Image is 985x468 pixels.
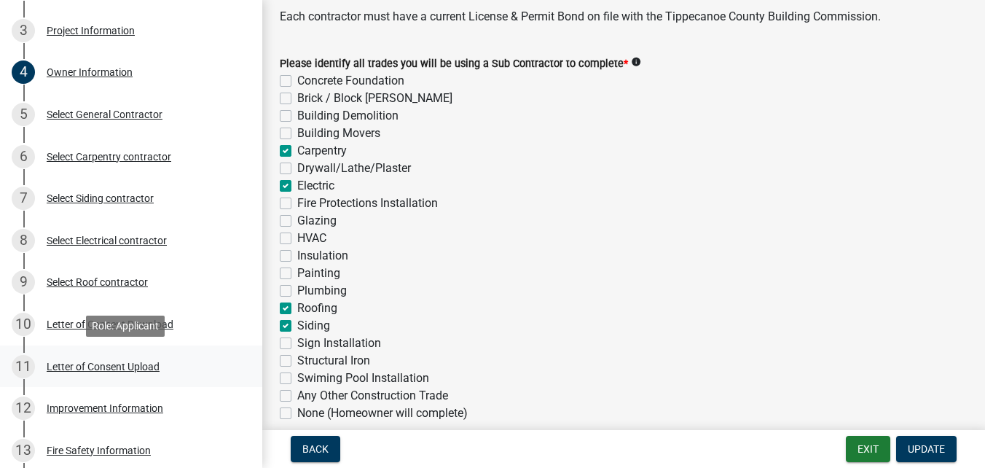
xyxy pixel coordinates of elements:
[12,397,35,420] div: 12
[297,282,347,300] label: Plumbing
[47,403,163,413] div: Improvement Information
[12,439,35,462] div: 13
[47,152,171,162] div: Select Carpentry contractor
[297,177,334,195] label: Electric
[47,445,151,456] div: Fire Safety Information
[297,212,337,230] label: Glazing
[12,187,35,210] div: 7
[297,317,330,335] label: Siding
[908,443,945,455] span: Update
[12,270,35,294] div: 9
[47,235,167,246] div: Select Electrical contractor
[846,436,890,462] button: Exit
[297,160,411,177] label: Drywall/Lathe/Plaster
[297,387,448,405] label: Any Other Construction Trade
[47,193,154,203] div: Select Siding contractor
[280,8,968,26] p: Each contractor must have a current License & Permit Bond on file with the Tippecanoe County Buil...
[12,355,35,378] div: 11
[47,109,162,120] div: Select General Contractor
[297,265,340,282] label: Painting
[297,352,370,370] label: Structural Iron
[12,61,35,84] div: 4
[896,436,957,462] button: Update
[47,26,135,36] div: Project Information
[297,90,452,107] label: Brick / Block [PERSON_NAME]
[86,316,165,337] div: Role: Applicant
[12,103,35,126] div: 5
[631,57,641,67] i: info
[47,277,148,287] div: Select Roof contractor
[12,229,35,252] div: 8
[291,436,340,462] button: Back
[280,59,628,69] label: Please identify all trades you will be using a Sub Contractor to complete
[12,145,35,168] div: 6
[297,405,468,422] label: None (Homeowner will complete)
[297,247,348,265] label: Insulation
[12,19,35,42] div: 3
[297,335,381,352] label: Sign Installation
[47,319,173,329] div: Letter of Consent Download
[297,370,429,387] label: Swiming Pool Installation
[297,195,438,212] label: Fire Protections Installation
[302,443,329,455] span: Back
[297,72,404,90] label: Concrete Foundation
[297,125,380,142] label: Building Movers
[297,107,399,125] label: Building Demolition
[297,142,347,160] label: Carpentry
[47,362,160,372] div: Letter of Consent Upload
[297,300,337,317] label: Roofing
[47,67,133,77] div: Owner Information
[297,230,326,247] label: HVAC
[12,313,35,336] div: 10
